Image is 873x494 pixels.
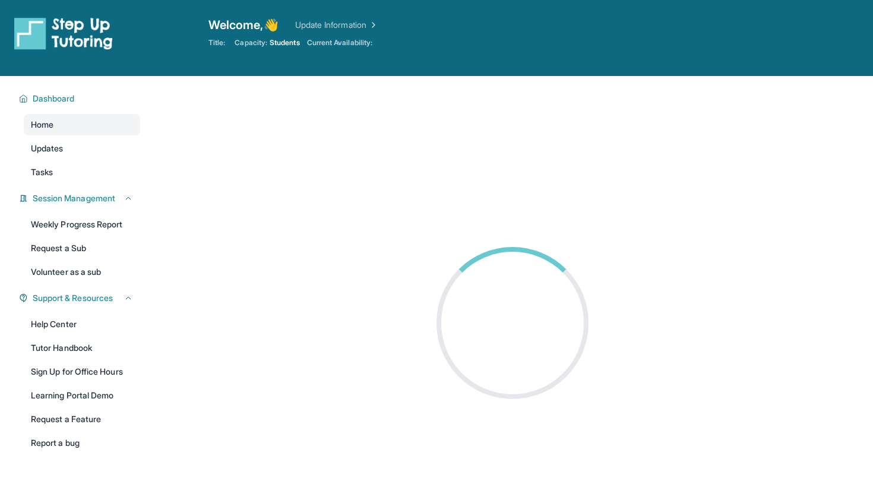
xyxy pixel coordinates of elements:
[24,214,140,235] a: Weekly Progress Report
[208,38,225,47] span: Title:
[14,17,113,50] img: logo
[33,192,115,204] span: Session Management
[31,142,64,154] span: Updates
[270,38,300,47] span: Students
[24,261,140,283] a: Volunteer as a sub
[24,361,140,382] a: Sign Up for Office Hours
[24,138,140,159] a: Updates
[33,292,113,304] span: Support & Resources
[31,119,53,131] span: Home
[33,93,75,104] span: Dashboard
[24,313,140,335] a: Help Center
[24,408,140,430] a: Request a Feature
[28,292,133,304] button: Support & Resources
[235,38,267,47] span: Capacity:
[24,337,140,359] a: Tutor Handbook
[28,192,133,204] button: Session Management
[24,237,140,259] a: Request a Sub
[366,19,378,31] img: Chevron Right
[307,38,372,47] span: Current Availability:
[31,166,53,178] span: Tasks
[24,432,140,454] a: Report a bug
[24,385,140,406] a: Learning Portal Demo
[295,19,378,31] a: Update Information
[208,17,279,33] span: Welcome, 👋
[28,93,133,104] button: Dashboard
[24,114,140,135] a: Home
[24,161,140,183] a: Tasks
